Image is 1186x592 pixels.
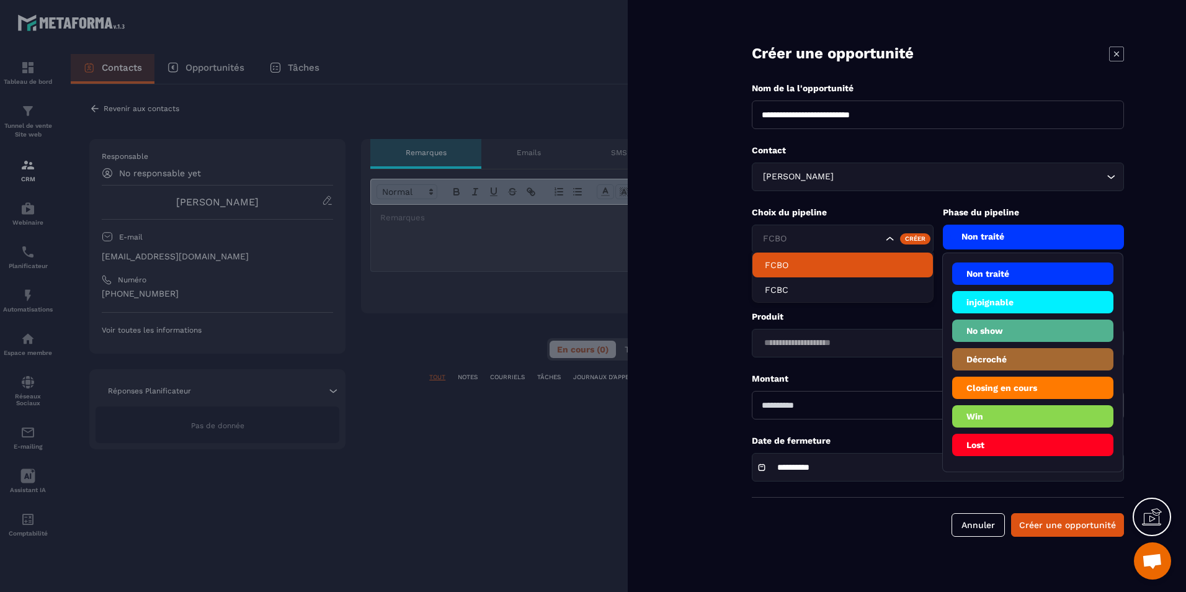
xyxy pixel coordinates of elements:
[752,311,1124,323] p: Produit
[943,207,1125,218] p: Phase du pipeline
[900,233,930,244] div: Créer
[1011,513,1124,537] button: Créer une opportunité
[836,170,1104,184] input: Search for option
[760,170,836,184] span: [PERSON_NAME]
[952,513,1005,537] button: Annuler
[752,373,1124,385] p: Montant
[752,43,914,64] p: Créer une opportunité
[760,232,883,246] input: Search for option
[760,336,1104,350] input: Search for option
[752,225,934,253] div: Search for option
[752,163,1124,191] div: Search for option
[1134,542,1171,580] div: Ouvrir le chat
[752,145,1124,156] p: Contact
[752,207,934,218] p: Choix du pipeline
[752,269,1124,280] p: Choix Étiquette
[752,329,1124,357] div: Search for option
[752,83,1124,94] p: Nom de la l'opportunité
[752,435,1124,447] p: Date de fermeture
